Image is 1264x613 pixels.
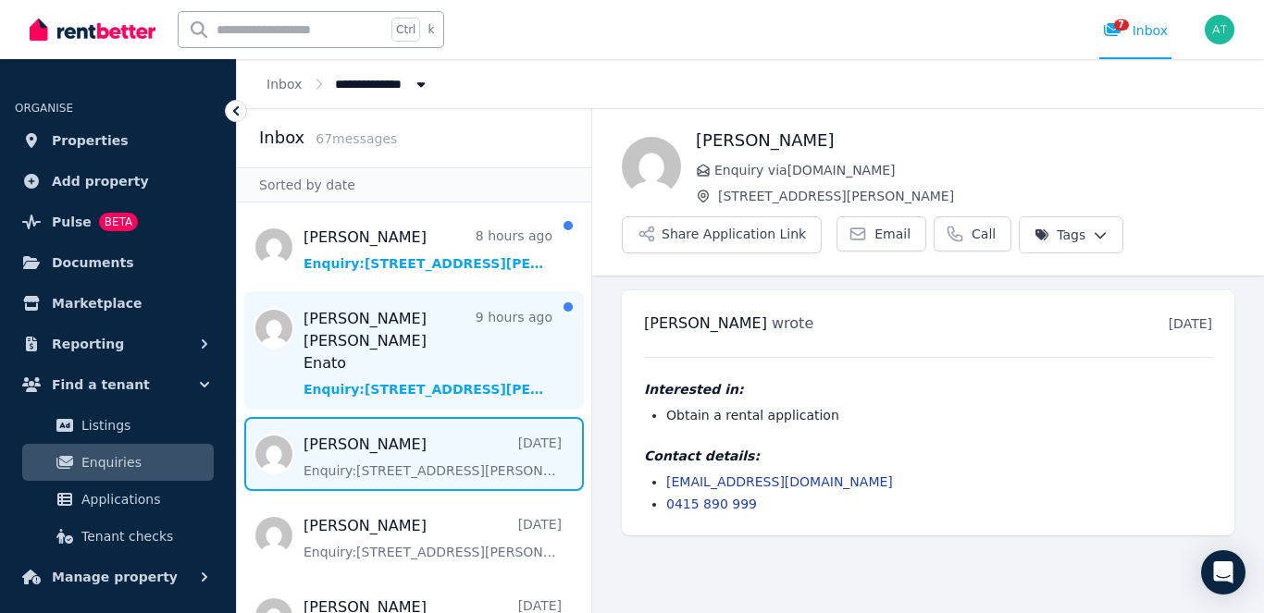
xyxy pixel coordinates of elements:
span: Find a tenant [52,374,150,396]
span: k [428,22,434,37]
div: Inbox [1103,21,1168,40]
a: 0415 890 999 [666,497,757,511]
div: Open Intercom Messenger [1201,550,1245,595]
a: [PERSON_NAME] [PERSON_NAME] Enato9 hours agoEnquiry:[STREET_ADDRESS][PERSON_NAME]. [304,308,552,398]
time: [DATE] [1169,316,1212,331]
img: Anton Tonev [1205,15,1234,44]
span: BETA [99,213,138,231]
a: Applications [22,481,214,518]
span: [PERSON_NAME] [644,314,767,332]
span: Ctrl [391,18,420,42]
img: RentBetter [30,16,155,43]
span: Reporting [52,333,124,355]
span: Add property [52,170,149,192]
img: Simon Romaniuk [622,137,681,196]
span: Applications [81,488,206,510]
a: Enquiries [22,444,214,481]
a: Properties [15,122,221,159]
a: [PERSON_NAME][DATE]Enquiry:[STREET_ADDRESS][PERSON_NAME]. [304,515,562,561]
h1: [PERSON_NAME] [696,128,1234,153]
a: Documents [15,244,221,281]
span: ORGANISE [15,102,73,115]
button: Tags [1019,216,1123,253]
nav: Breadcrumb [237,59,460,108]
div: Sorted by date [237,167,591,202]
button: Share Application Link [622,216,822,253]
a: Listings [22,407,214,444]
span: Documents [52,251,134,274]
span: Manage property [52,566,178,588]
h2: Inbox [259,125,304,151]
span: Tenant checks [81,525,206,547]
a: Inbox [266,77,302,92]
span: Listings [81,414,206,436]
button: Find a tenant [15,366,221,403]
span: Marketplace [52,292,142,314]
button: Reporting [15,325,221,362]
span: [STREET_ADDRESS][PERSON_NAME] [718,187,1234,205]
a: Call [934,216,1011,251]
button: Manage property [15,558,221,595]
span: wrote [772,314,813,332]
span: 67 message s [316,131,397,146]
a: Tenant checks [22,518,214,555]
span: 7 [1114,19,1129,31]
a: Add property [15,163,221,200]
a: [PERSON_NAME]8 hours agoEnquiry:[STREET_ADDRESS][PERSON_NAME]. [304,227,552,273]
span: Call [972,225,996,243]
span: Tags [1035,226,1085,244]
li: Obtain a rental application [666,406,1212,424]
span: Enquiries [81,451,206,473]
span: Properties [52,129,129,152]
h4: Interested in: [644,380,1212,398]
a: Marketplace [15,285,221,322]
span: Enquiry via [DOMAIN_NAME] [714,161,1234,179]
a: Email [836,216,926,251]
a: [PERSON_NAME][DATE]Enquiry:[STREET_ADDRESS][PERSON_NAME]. [304,434,562,480]
h4: Contact details: [644,447,1212,465]
span: Email [874,225,911,243]
span: Pulse [52,211,92,233]
a: PulseBETA [15,203,221,240]
a: [EMAIL_ADDRESS][DOMAIN_NAME] [666,474,893,489]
